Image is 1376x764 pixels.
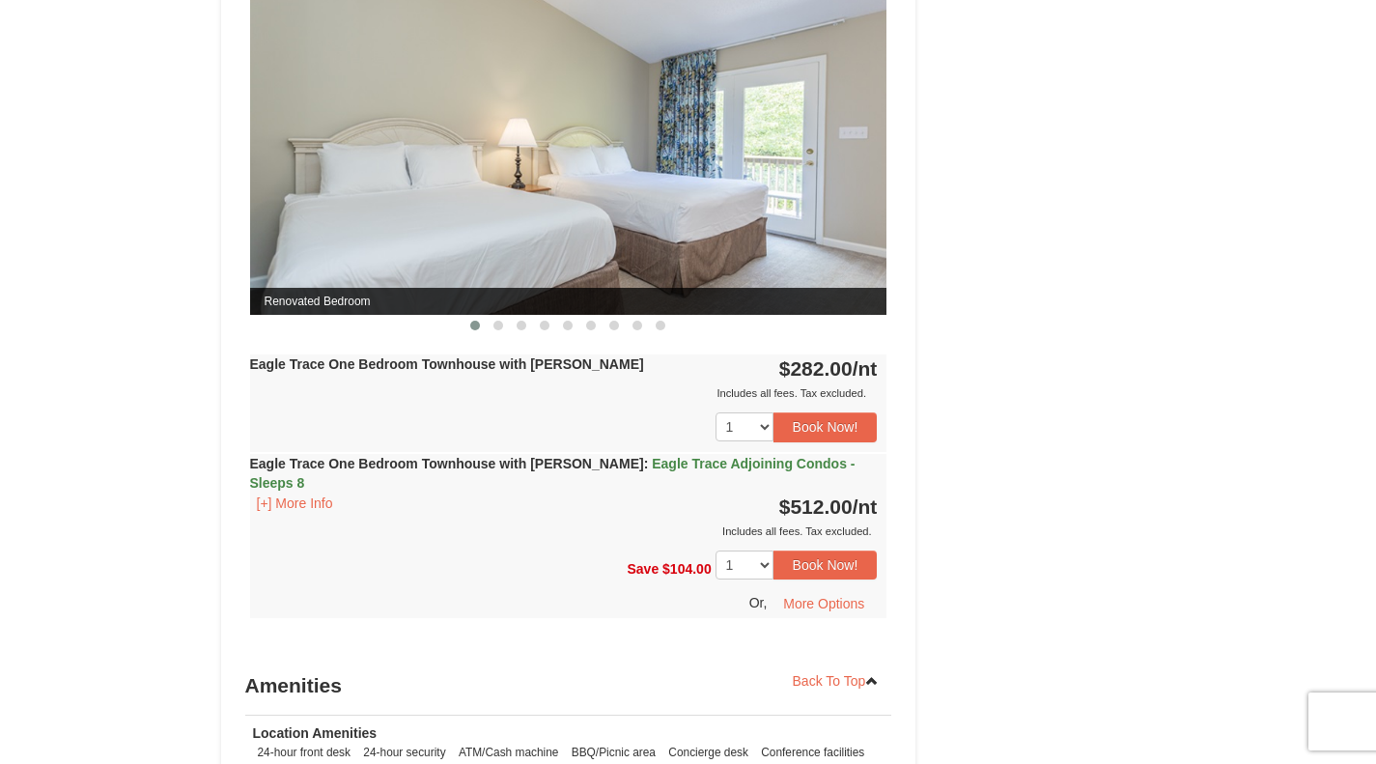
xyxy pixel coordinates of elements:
h3: Amenities [245,666,892,705]
li: Concierge desk [663,743,753,762]
span: Eagle Trace Adjoining Condos - Sleeps 8 [250,456,856,491]
li: 24-hour security [358,743,450,762]
li: ATM/Cash machine [454,743,564,762]
strong: Eagle Trace One Bedroom Townhouse with [PERSON_NAME] [250,456,856,491]
button: Book Now! [773,412,878,441]
div: Includes all fees. Tax excluded. [250,383,878,403]
a: Back To Top [780,666,892,695]
span: /nt [853,357,878,380]
span: : [644,456,649,471]
span: $104.00 [662,560,712,576]
li: Conference facilities [756,743,869,762]
span: $512.00 [779,495,853,518]
strong: Eagle Trace One Bedroom Townhouse with [PERSON_NAME] [250,356,644,372]
li: BBQ/Picnic area [567,743,660,762]
strong: $282.00 [779,357,878,380]
li: 24-hour front desk [253,743,356,762]
span: Save [627,560,659,576]
div: Includes all fees. Tax excluded. [250,522,878,541]
button: Book Now! [773,551,878,580]
span: Or, [749,595,768,610]
strong: Location Amenities [253,725,378,741]
span: /nt [853,495,878,518]
button: More Options [771,589,877,618]
button: [+] More Info [250,493,340,514]
span: Renovated Bedroom [250,288,887,315]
